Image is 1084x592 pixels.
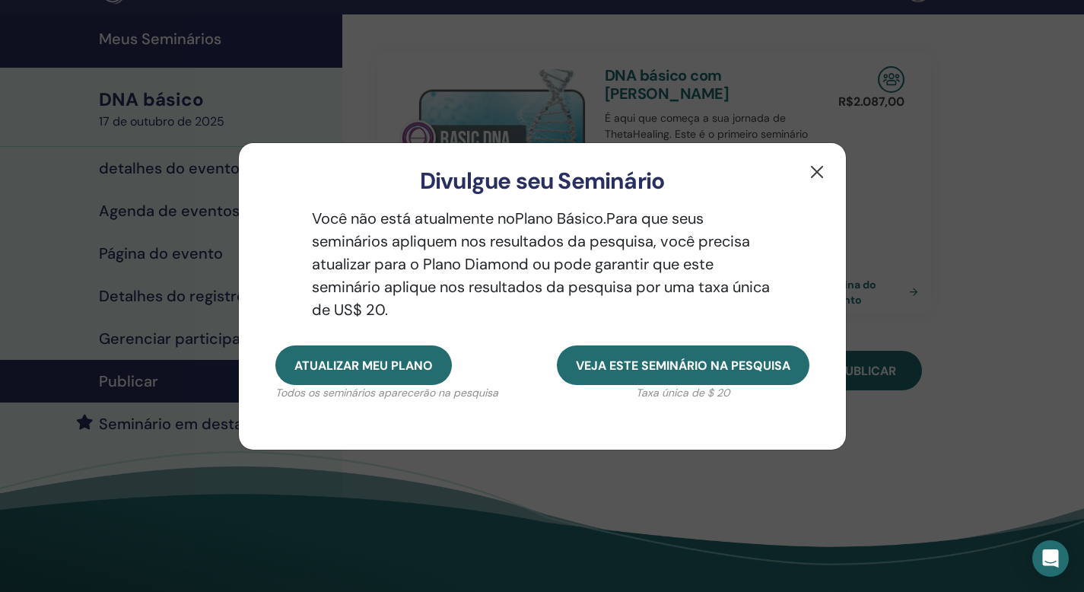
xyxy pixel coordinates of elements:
font: Plano Básico. [515,208,606,228]
button: Atualizar meu plano [275,345,452,385]
font: Divulgue seu Seminário [420,166,664,196]
button: Veja este seminário na pesquisa [557,345,809,385]
font: Para que seus seminários apliquem nos resultados da pesquisa, você precisa atualizar para o Plano... [312,208,770,320]
font: Todos os seminários aparecerão na pesquisa [275,386,498,399]
div: Abra o Intercom Messenger [1032,540,1069,577]
font: Atualizar meu plano [294,358,433,374]
font: Você não está atualmente no [312,208,515,228]
font: Veja este seminário na pesquisa [576,358,790,374]
font: Taxa única de $ 20 [636,386,730,399]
